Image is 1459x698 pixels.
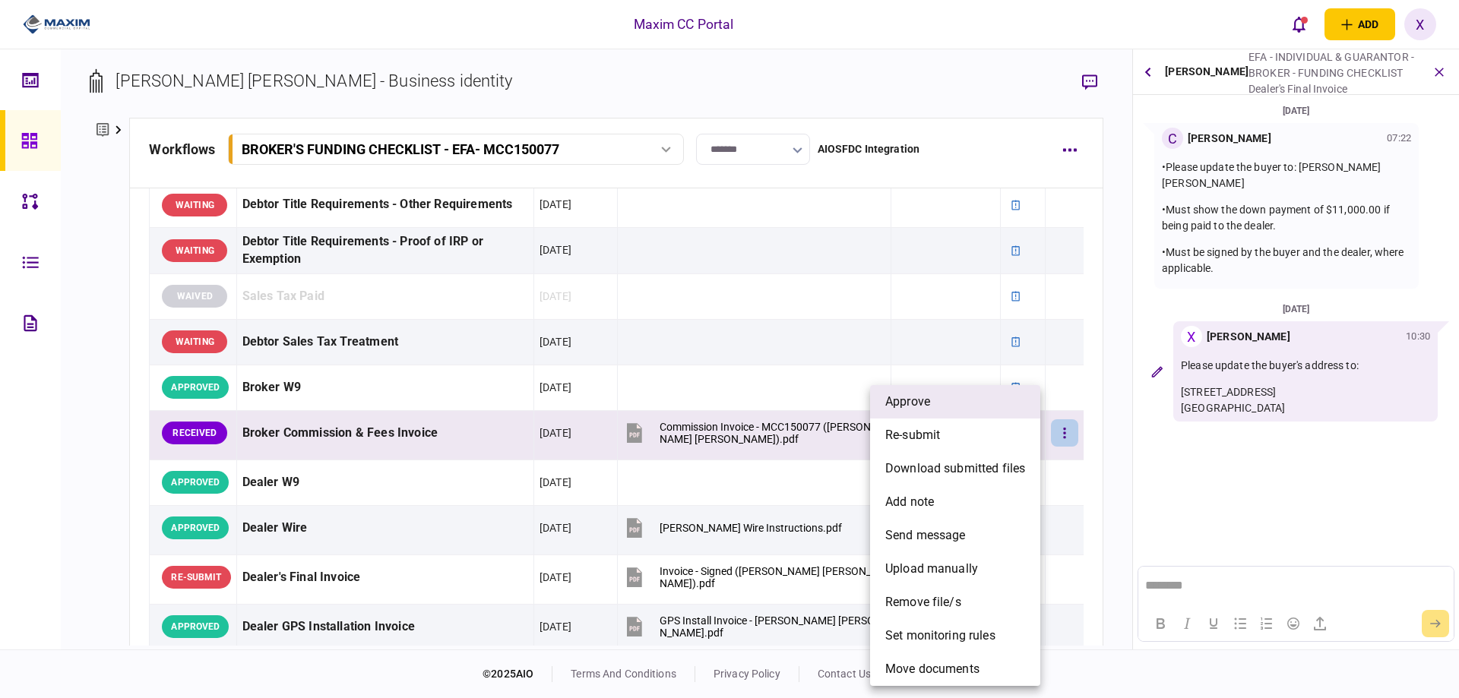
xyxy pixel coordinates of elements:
[885,593,961,611] span: remove file/s
[885,426,940,444] span: re-submit
[885,460,1025,478] span: download submitted files
[885,526,966,545] span: send message
[885,560,978,578] span: upload manually
[885,493,934,511] span: add note
[6,12,309,26] body: Rich Text Area. Press ALT-0 for help.
[885,627,995,645] span: set monitoring rules
[885,393,930,411] span: approve
[885,660,980,678] span: Move documents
